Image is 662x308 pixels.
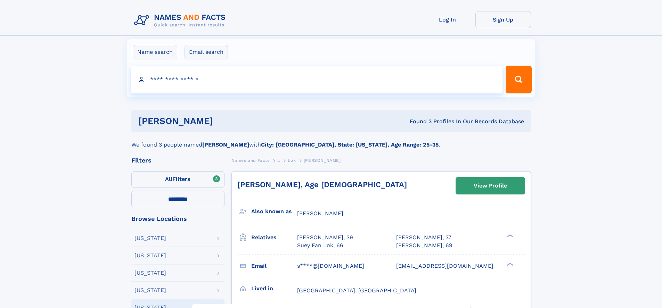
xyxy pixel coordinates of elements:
span: [PERSON_NAME] [304,158,341,163]
label: Email search [185,45,228,59]
label: Name search [133,45,177,59]
div: [US_STATE] [134,253,166,258]
span: L [277,158,280,163]
a: Sign Up [475,11,531,28]
div: ❯ [505,262,514,266]
a: Lok [288,156,296,165]
a: [PERSON_NAME], 69 [396,242,452,249]
h3: Email [251,260,297,272]
h1: [PERSON_NAME] [138,117,311,125]
h3: Relatives [251,232,297,243]
span: [GEOGRAPHIC_DATA], [GEOGRAPHIC_DATA] [297,287,416,294]
a: L [277,156,280,165]
div: View Profile [474,178,507,194]
div: ❯ [505,234,514,238]
span: Lok [288,158,296,163]
a: [PERSON_NAME], 37 [396,234,451,241]
span: [PERSON_NAME] [297,210,343,217]
a: Log In [420,11,475,28]
a: View Profile [456,177,525,194]
div: [US_STATE] [134,288,166,293]
label: Filters [131,171,224,188]
div: Found 3 Profiles In Our Records Database [311,118,524,125]
div: Filters [131,157,224,164]
a: [PERSON_NAME], Age [DEMOGRAPHIC_DATA] [237,180,407,189]
b: [PERSON_NAME] [202,141,249,148]
input: search input [131,66,503,93]
div: We found 3 people named with . [131,132,531,149]
a: [PERSON_NAME], 39 [297,234,353,241]
a: Suey Fan Lok, 66 [297,242,343,249]
span: All [165,176,172,182]
div: [US_STATE] [134,235,166,241]
h3: Lived in [251,283,297,294]
img: Logo Names and Facts [131,11,231,30]
span: [EMAIL_ADDRESS][DOMAIN_NAME] [396,263,493,269]
h3: Also known as [251,206,297,217]
div: [US_STATE] [134,270,166,276]
a: Names and Facts [231,156,270,165]
div: Browse Locations [131,216,224,222]
b: City: [GEOGRAPHIC_DATA], State: [US_STATE], Age Range: 25-35 [261,141,439,148]
button: Search Button [506,66,531,93]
